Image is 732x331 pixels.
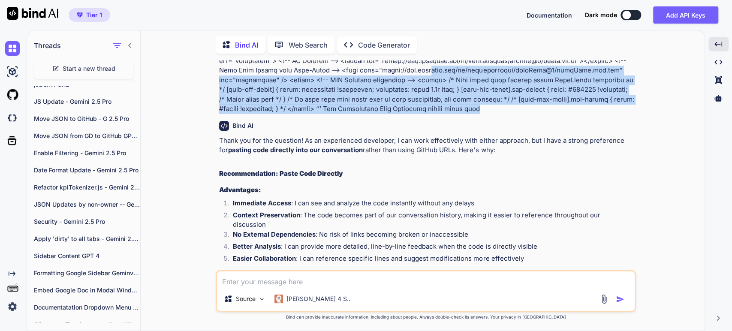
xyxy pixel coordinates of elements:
[34,132,140,140] p: Move JSON from GD to GitHub GPT -4o
[527,11,572,20] button: Documentation
[63,64,115,73] span: Start a new thread
[219,136,634,155] p: Thank you for the question! As an experienced developer, I can work effectively with either appro...
[233,254,296,262] strong: Easier Collaboration
[34,235,140,243] p: Apply 'dirty' to all tabs - Gemini 2.5 Pro
[34,166,140,175] p: Date Format Update - Gemini 2.5 Pro
[34,183,140,192] p: Refactor kpiTokenizer.js - Gemini 2.5 Pro
[5,299,20,314] img: settings
[527,12,572,19] span: Documentation
[69,8,110,22] button: premiumTier 1
[358,40,410,50] p: Code Generator
[226,254,634,266] li: : I can reference specific lines and suggest modifications more effectively
[219,169,343,178] strong: Recommendation: Paste Code Directly
[34,97,140,106] p: JS Update - Gemini 2.5 Pro
[233,230,316,238] strong: No External Dependencies
[235,40,258,50] p: Bind AI
[34,200,140,209] p: JSON Updates by non-owner -- Gemini 2.5 Pro
[5,87,20,102] img: githubLight
[226,242,634,254] li: : I can provide more detailed, line-by-line feedback when the code is directly visible
[34,269,140,277] p: Formatting Google Sidebar Geminv 2.5 Pro
[233,242,281,250] strong: Better Analysis
[34,40,61,51] h1: Threads
[5,64,20,79] img: ai-studio
[286,295,350,303] p: [PERSON_NAME] 4 S..
[274,295,283,303] img: Claude 4 Sonnet
[226,211,634,230] li: : The code becomes part of our conversation history, making it easier to reference throughout our...
[232,121,253,130] h6: Bind AI
[236,295,256,303] p: Source
[585,11,617,19] span: Dark mode
[77,12,83,18] img: premium
[599,294,609,304] img: attachment
[34,303,140,312] p: Documentatation Dropdown Menu - Gemini 2.5
[233,211,300,219] strong: Context Preservation
[34,320,140,329] p: Of course. That is an excellent UX...
[7,7,58,20] img: Bind AI
[219,186,261,194] strong: Advantages:
[653,6,718,24] button: Add API Keys
[616,295,624,304] img: icon
[34,252,140,260] p: Sidebar Content GPT 4
[34,114,140,123] p: Move JSON to GitHub - G 2.5 Pro
[34,286,140,295] p: Embed Google Doc in Modal Window - Gemini 2.5
[5,111,20,125] img: darkCloudIdeIcon
[34,217,140,226] p: Security - Gemini 2.5 Pro
[289,40,328,50] p: Web Search
[233,199,291,207] strong: Immediate Access
[216,314,636,320] p: Bind can provide inaccurate information, including about people. Always double-check its answers....
[86,11,102,19] span: Tier 1
[5,41,20,56] img: chat
[34,149,140,157] p: Enable Filtering - Gemini 2.5 Pro
[226,230,634,242] li: : No risk of links becoming broken or inaccessible
[258,295,265,303] img: Pick Models
[228,146,363,154] strong: pasting code directly into our conversation
[226,199,634,211] li: : I can see and analyze the code instantly without any delays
